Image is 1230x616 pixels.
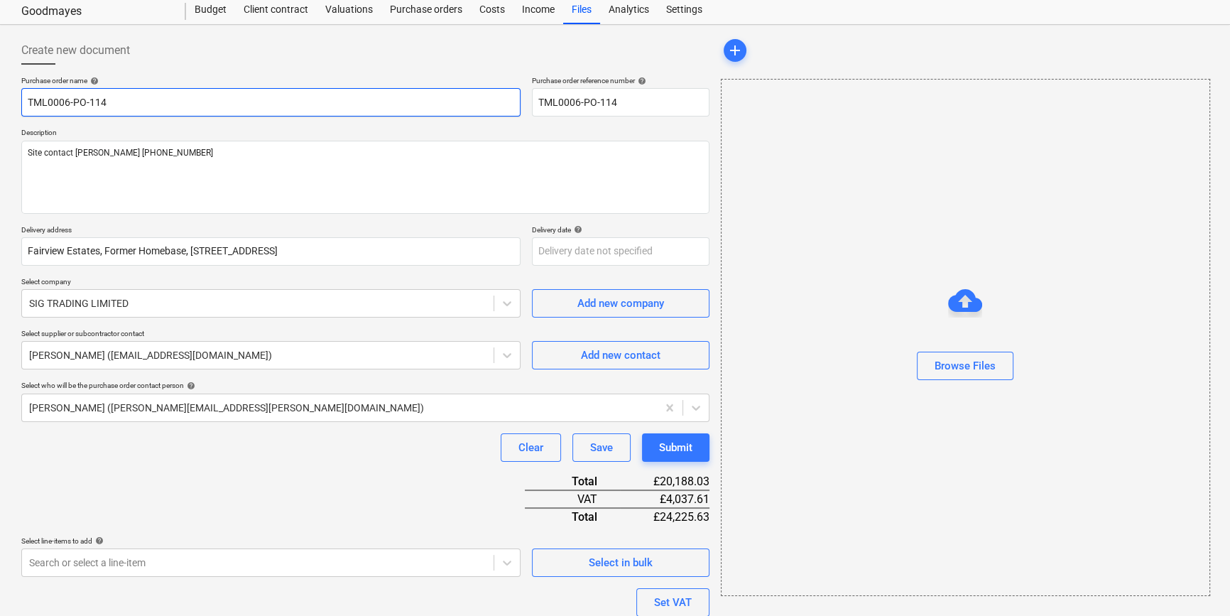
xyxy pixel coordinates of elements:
span: help [87,77,99,85]
div: £24,225.63 [620,508,709,525]
span: add [726,42,744,59]
div: Select line-items to add [21,536,521,546]
div: VAT [525,490,620,508]
span: help [635,77,646,85]
div: Set VAT [654,593,692,612]
div: Total [525,473,620,490]
textarea: Site contact [PERSON_NAME] [PHONE_NUMBER] [21,141,709,214]
div: Add new contact [581,346,660,364]
button: Select in bulk [532,549,709,577]
p: Select supplier or subcontractor contact [21,329,521,341]
span: Create new document [21,42,130,59]
button: Submit [642,433,709,462]
iframe: Chat Widget [1159,548,1230,616]
button: Browse Files [917,352,1013,380]
div: £20,188.03 [620,473,709,490]
p: Description [21,128,709,140]
button: Clear [501,433,561,462]
div: Select in bulk [589,553,653,572]
button: Save [572,433,631,462]
div: Clear [518,438,543,457]
p: Select company [21,277,521,289]
button: Add new company [532,289,709,318]
div: £4,037.61 [620,490,709,508]
input: Reference number [532,88,709,117]
div: Browse Files [721,79,1210,596]
div: Purchase order reference number [532,76,709,85]
span: help [92,536,104,545]
div: Browse Files [935,357,996,375]
span: help [184,382,195,390]
p: Delivery address [21,225,521,237]
span: help [571,225,582,234]
input: Document name [21,88,521,117]
div: Purchase order name [21,76,521,85]
button: Add new contact [532,341,709,369]
div: Submit [659,438,692,457]
div: Select who will be the purchase order contact person [21,381,709,390]
div: Delivery date [532,225,709,234]
div: Add new company [577,294,664,313]
input: Delivery address [21,237,521,266]
div: Save [590,438,613,457]
input: Delivery date not specified [532,237,709,266]
div: Goodmayes [21,4,169,19]
div: Total [525,508,620,525]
